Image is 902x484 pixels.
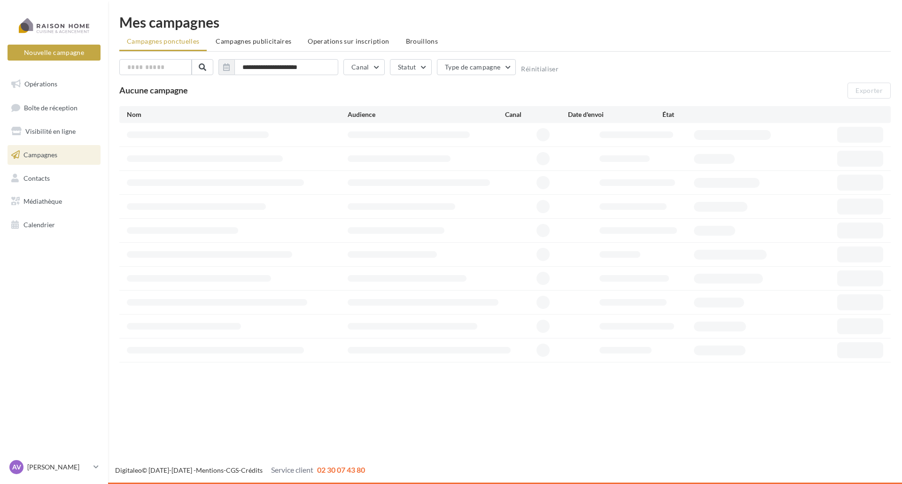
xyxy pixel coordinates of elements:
span: Aucune campagne [119,85,188,95]
div: Canal [505,110,568,119]
span: Service client [271,465,313,474]
a: Visibilité en ligne [6,122,102,141]
span: 02 30 07 43 80 [317,465,365,474]
button: Type de campagne [437,59,516,75]
span: Boîte de réception [24,103,78,111]
span: AV [12,462,21,472]
a: CGS [226,466,239,474]
a: Boîte de réception [6,98,102,118]
a: Campagnes [6,145,102,165]
span: Brouillons [406,37,438,45]
span: Opérations [24,80,57,88]
span: Calendrier [23,221,55,229]
a: Contacts [6,169,102,188]
a: Opérations [6,74,102,94]
a: Mentions [196,466,224,474]
div: Audience [348,110,505,119]
span: Contacts [23,174,50,182]
span: Operations sur inscription [308,37,389,45]
span: © [DATE]-[DATE] - - - [115,466,365,474]
div: Mes campagnes [119,15,891,29]
button: Statut [390,59,432,75]
span: Campagnes publicitaires [216,37,291,45]
a: Calendrier [6,215,102,235]
a: Crédits [241,466,263,474]
a: AV [PERSON_NAME] [8,458,101,476]
button: Exporter [848,83,891,99]
div: État [662,110,757,119]
button: Canal [343,59,385,75]
button: Nouvelle campagne [8,45,101,61]
span: Campagnes [23,151,57,159]
div: Date d'envoi [568,110,662,119]
span: Visibilité en ligne [25,127,76,135]
span: Médiathèque [23,197,62,205]
a: Médiathèque [6,192,102,211]
p: [PERSON_NAME] [27,462,90,472]
div: Nom [127,110,348,119]
button: Réinitialiser [521,65,559,73]
a: Digitaleo [115,466,142,474]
